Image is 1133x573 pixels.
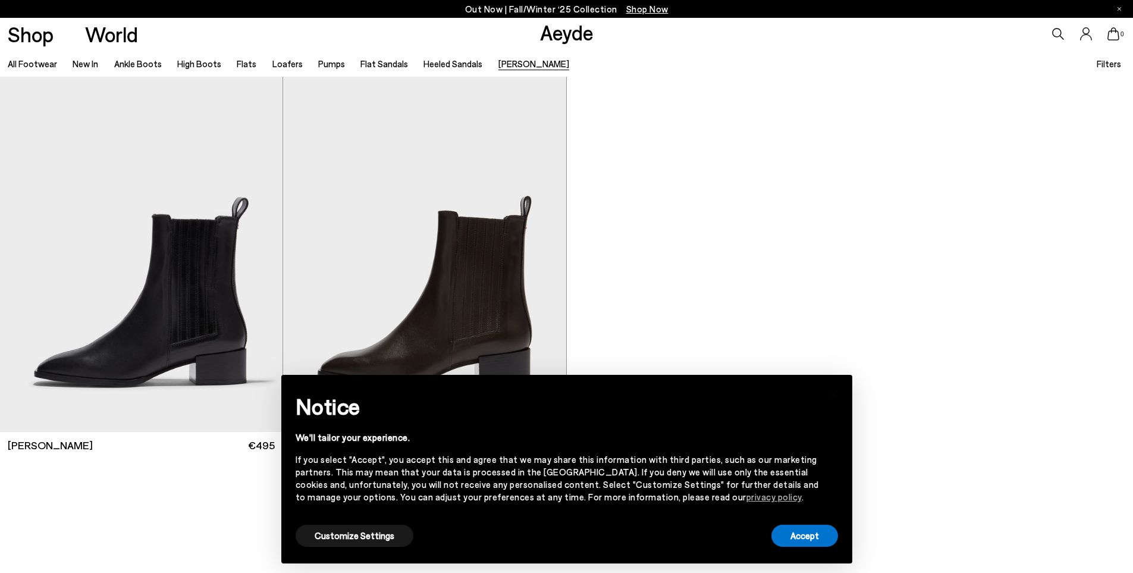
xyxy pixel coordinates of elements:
button: Close this notice [819,378,848,407]
div: We'll tailor your experience. [296,431,819,444]
p: Out Now | Fall/Winter ‘25 Collection [465,2,668,17]
a: Pumps [318,58,345,69]
a: Ankle Boots [114,58,162,69]
span: [PERSON_NAME] [8,438,93,453]
span: × [829,384,837,401]
a: High Boots [177,58,221,69]
a: privacy policy [746,491,802,502]
a: Flats [237,58,256,69]
a: Shop [8,24,54,45]
a: New In [73,58,98,69]
a: Loafers [272,58,303,69]
div: If you select "Accept", you accept this and agree that we may share this information with third p... [296,453,819,503]
h2: Notice [296,391,819,422]
img: Neil Leather Ankle Boots [283,77,565,432]
a: [PERSON_NAME] [498,58,569,69]
button: Customize Settings [296,525,413,547]
span: 0 [1119,31,1125,37]
a: All Footwear [8,58,57,69]
a: World [85,24,138,45]
a: Flat Sandals [360,58,408,69]
a: 0 [1107,27,1119,40]
a: Aeyde [540,20,594,45]
img: Neil Leather Ankle Boots [283,77,566,432]
a: Heeled Sandals [423,58,482,69]
span: Navigate to /collections/new-in [626,4,668,14]
div: 2 / 6 [283,77,565,432]
span: €495 [248,438,275,453]
button: Accept [771,525,838,547]
span: Filters [1097,58,1121,69]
